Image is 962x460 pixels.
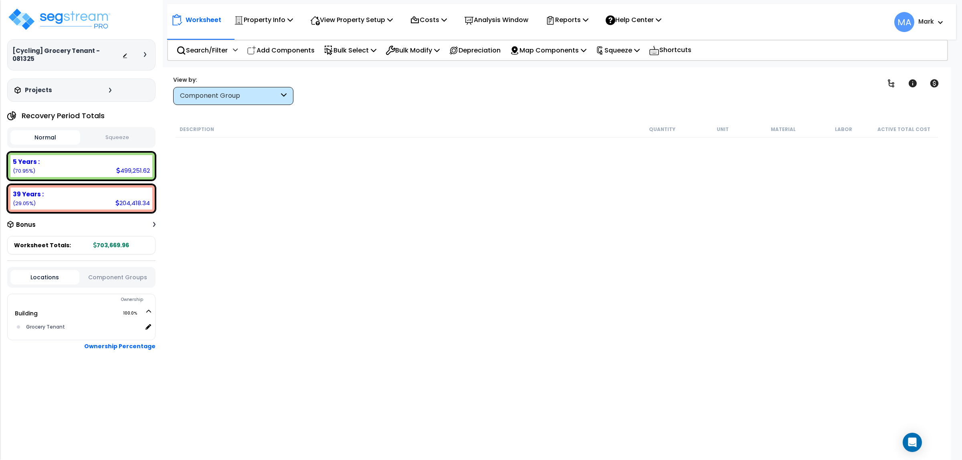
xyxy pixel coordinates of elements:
b: Mark [918,17,934,26]
p: Add Components [247,45,315,56]
button: Squeeze [82,131,152,145]
p: Squeeze [596,45,640,56]
p: Shortcuts [649,44,691,56]
h3: Bonus [16,222,36,228]
div: Open Intercom Messenger [903,433,922,452]
div: Component Group [180,91,279,101]
div: Ownership [24,295,155,305]
small: Quantity [649,126,675,133]
p: Reports [546,14,588,25]
small: (29.05%) [13,200,36,207]
div: Grocery Tenant [24,322,142,332]
small: Unit [717,126,729,133]
p: Search/Filter [176,45,228,56]
div: Add Components [243,41,319,60]
div: View by: [173,76,293,84]
b: 703,669.96 [93,241,129,249]
b: Ownership Percentage [84,342,156,350]
p: Depreciation [449,45,501,56]
div: Depreciation [445,41,505,60]
small: Labor [835,126,852,133]
small: (70.95%) [13,167,35,174]
p: Property Info [234,14,293,25]
button: Component Groups [83,273,152,282]
p: Bulk Select [324,45,376,56]
p: Help Center [606,14,661,25]
p: Map Components [510,45,586,56]
div: 204,418.34 [115,199,150,207]
span: Worksheet Totals: [14,241,71,249]
span: 100.0% [123,309,144,318]
b: 5 Years : [13,157,40,166]
div: Shortcuts [645,40,696,60]
small: Description [180,126,214,133]
a: Building 100.0% [15,309,38,317]
h3: Projects [25,86,52,94]
p: Worksheet [186,14,221,25]
p: Costs [410,14,447,25]
button: Normal [10,130,80,145]
button: Locations [10,270,79,284]
span: MA [894,12,914,32]
h4: Recovery Period Totals [22,112,105,120]
small: Material [771,126,796,133]
p: Analysis Window [464,14,528,25]
img: logo_pro_r.png [7,7,111,31]
small: Active Total Cost [877,126,930,133]
h3: [Cycling] Grocery Tenant - 081325 [12,47,122,63]
p: View Property Setup [310,14,393,25]
p: Bulk Modify [386,45,440,56]
b: 39 Years : [13,190,44,198]
div: 499,251.62 [116,166,150,175]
